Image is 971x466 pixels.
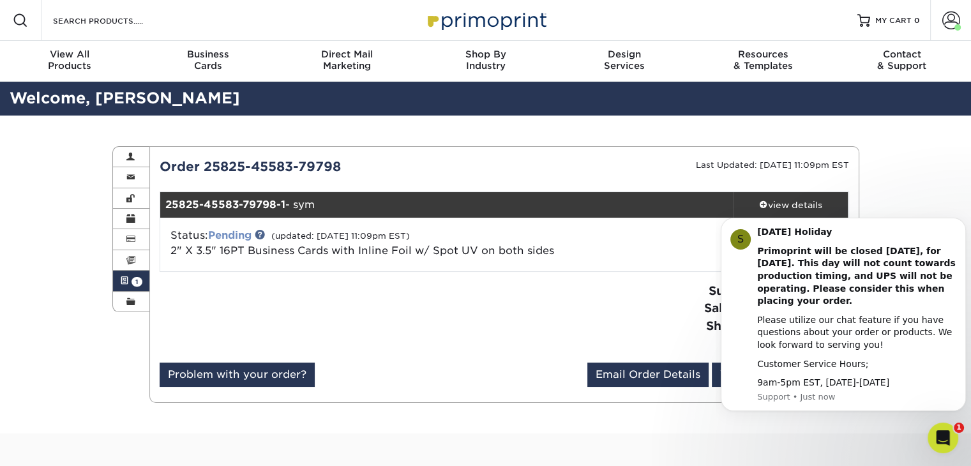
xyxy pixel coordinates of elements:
span: 1 [132,277,142,287]
a: view details [734,192,848,218]
div: Industry [416,49,555,71]
div: Status: [161,228,619,259]
span: Business [139,49,277,60]
div: - sym [160,192,734,218]
a: View Receipt [712,363,800,387]
small: (updated: [DATE] 11:09pm EST) [271,231,410,241]
span: Resources [693,49,832,60]
span: 0 [914,16,920,25]
strong: Sales Tax: [704,301,765,315]
div: & Templates [693,49,832,71]
strong: 25825-45583-79798-1 [165,199,285,211]
img: Primoprint [422,6,550,34]
small: Last Updated: [DATE] 11:09pm EST [696,160,849,170]
input: SEARCH PRODUCTS..... [52,13,176,28]
span: MY CART [875,15,912,26]
span: Contact [832,49,971,60]
a: Email Order Details [587,363,709,387]
div: view details [734,199,848,211]
iframe: Google Customer Reviews [3,427,109,462]
a: Resources& Templates [693,41,832,82]
a: 1 [113,271,150,291]
span: Direct Mail [278,49,416,60]
a: 2" X 3.5" 16PT Business Cards with Inline Foil w/ Spot UV on both sides [170,244,554,257]
a: BusinessCards [139,41,277,82]
div: Services [555,49,693,71]
iframe: Intercom live chat [928,423,958,453]
strong: Shipping: [706,319,765,333]
div: Cards [139,49,277,71]
a: Shop ByIndustry [416,41,555,82]
a: Contact& Support [832,41,971,82]
a: Problem with your order? [160,363,315,387]
span: 1 [954,423,964,433]
div: & Support [832,49,971,71]
iframe: Intercom notifications message [716,199,971,432]
span: Design [555,49,693,60]
a: Direct MailMarketing [278,41,416,82]
div: Marketing [278,49,416,71]
a: Pending [208,229,252,241]
strong: Subtotal: [709,283,765,297]
span: Shop By [416,49,555,60]
div: Order 25825-45583-79798 [150,157,504,176]
a: DesignServices [555,41,693,82]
